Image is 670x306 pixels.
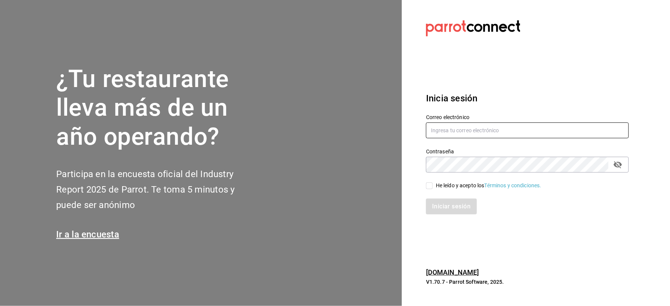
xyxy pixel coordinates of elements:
[426,149,629,154] label: Contraseña
[436,182,541,190] div: He leído y acepto los
[484,182,541,188] a: Términos y condiciones.
[426,92,629,105] h3: Inicia sesión
[426,122,629,138] input: Ingresa tu correo electrónico
[56,229,119,240] a: Ir a la encuesta
[426,115,629,120] label: Correo electrónico
[56,167,260,213] h2: Participa en la encuesta oficial del Industry Report 2025 de Parrot. Te toma 5 minutos y puede se...
[612,158,624,171] button: passwordField
[426,278,629,286] p: V1.70.7 - Parrot Software, 2025.
[56,65,260,151] h1: ¿Tu restaurante lleva más de un año operando?
[426,268,479,276] a: [DOMAIN_NAME]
